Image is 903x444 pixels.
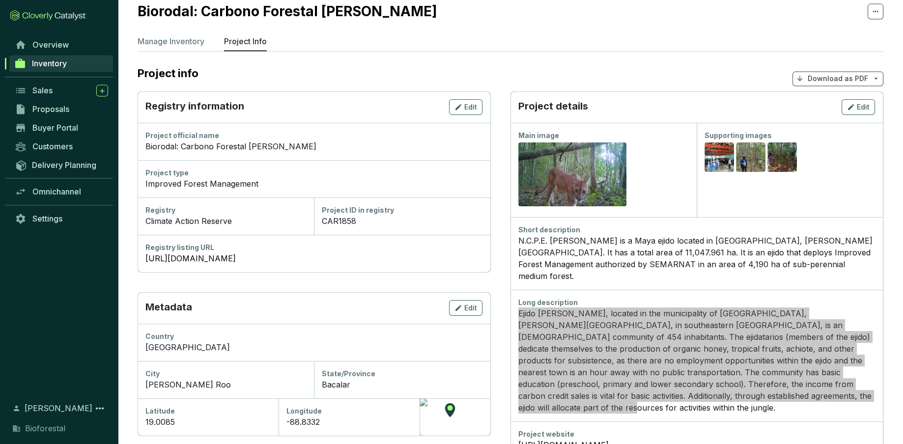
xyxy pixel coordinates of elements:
span: Omnichannel [32,187,81,196]
div: Registry listing URL [145,243,482,252]
p: Project details [518,99,588,115]
div: Short description [518,225,875,235]
div: CAR1858 [322,215,482,227]
button: Edit [449,99,482,115]
a: Overview [10,36,113,53]
span: Sales [32,85,53,95]
div: Project website [518,429,875,439]
a: Sales [10,82,113,99]
span: Edit [464,303,477,313]
span: Edit [857,102,870,112]
div: Latitude [145,406,271,416]
div: Climate Action Reserve [145,215,306,227]
div: Main image [518,131,689,140]
a: Omnichannel [10,183,113,200]
p: Project Info [224,35,267,47]
a: Inventory [9,55,113,72]
span: Overview [32,40,69,50]
span: Proposals [32,104,69,114]
button: Edit [842,99,875,115]
p: Manage Inventory [138,35,204,47]
div: N.C.P.E. [PERSON_NAME] is a Maya ejido located in [GEOGRAPHIC_DATA], [PERSON_NAME][GEOGRAPHIC_DAT... [518,235,875,282]
div: Supporting images [705,131,875,140]
div: [PERSON_NAME] Roo [145,379,306,390]
div: Project type [145,168,482,178]
h2: Biorodal: Carbono Forestal [PERSON_NAME] [138,1,437,22]
p: Ejido [PERSON_NAME], located in the municipality of [GEOGRAPHIC_DATA], [PERSON_NAME][GEOGRAPHIC_D... [518,307,875,414]
span: Buyer Portal [32,123,78,133]
span: Delivery Planning [32,160,96,170]
span: Customers [32,141,73,151]
a: Settings [10,210,113,227]
span: Edit [464,102,477,112]
div: City [145,369,306,379]
a: Proposals [10,101,113,117]
div: Country [145,332,482,341]
div: 19.0085 [145,416,271,428]
div: -88.8332 [286,416,412,428]
div: Project ID in registry [322,205,482,215]
div: Improved Forest Management [145,178,482,190]
a: [URL][DOMAIN_NAME] [145,252,482,264]
h2: Project info [138,67,208,80]
div: [GEOGRAPHIC_DATA] [145,341,482,353]
div: Longitude [286,406,412,416]
a: Delivery Planning [10,157,113,173]
span: Bioforestal [25,422,65,434]
button: Edit [449,300,482,316]
p: Registry information [145,99,244,115]
span: Inventory [32,58,67,68]
div: Long description [518,298,875,307]
div: Project official name [145,131,482,140]
span: [PERSON_NAME] [25,402,92,414]
div: Bacalar [322,379,482,390]
span: Settings [32,214,62,223]
p: Metadata [145,300,192,316]
a: Customers [10,138,113,155]
div: State/Province [322,369,482,379]
a: Buyer Portal [10,119,113,136]
div: Registry [145,205,306,215]
p: Download as PDF [808,74,868,83]
div: Biorodal: Carbono Forestal [PERSON_NAME] [145,140,482,152]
